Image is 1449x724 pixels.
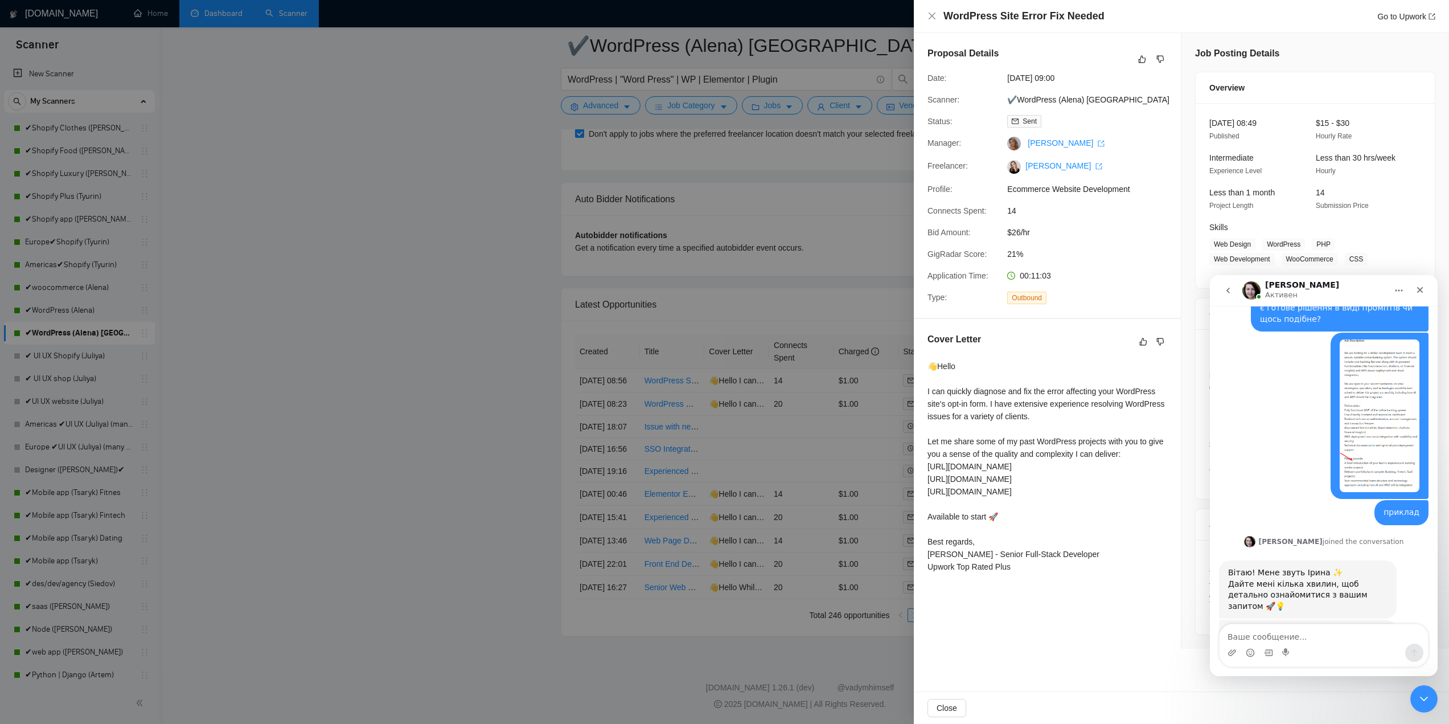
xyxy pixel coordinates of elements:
span: $15 - $30 [1316,118,1349,128]
div: Job Description [1209,509,1421,540]
span: CSS [1345,253,1368,265]
div: Дякую за додаткову інформацію! Я ознайомлюся ближче з вашим кейсом та повернусь до вас з рекоменд... [9,345,187,414]
div: Iryna говорит… [9,345,219,439]
span: like [1138,55,1146,64]
span: [GEOGRAPHIC_DATA] 05:55 AM [1209,371,1280,392]
button: Отправить сообщение… [195,369,214,387]
span: Experience Level [1209,167,1262,175]
button: dislike [1154,335,1167,349]
span: Project Length [1209,202,1253,210]
span: PHP [1312,238,1335,251]
span: Hourly Rate [1316,132,1352,140]
span: [DATE] 08:49 [1209,118,1257,128]
h5: Proposal Details [927,47,999,60]
span: Less than 1 month [1209,188,1275,197]
span: like [1139,337,1147,346]
span: Application Time: [927,271,988,280]
span: Web Development [1209,253,1275,265]
span: Skills [1209,223,1228,232]
span: Freelancer: [927,161,968,170]
button: Start recording [72,373,81,382]
span: Outbound [1007,292,1046,304]
span: Published [1209,132,1239,140]
a: [PERSON_NAME] export [1028,138,1105,148]
span: WordPress [1262,238,1305,251]
iframe: Intercom live chat [1410,685,1438,713]
span: ✅ Verified [1209,405,1248,414]
iframe: Intercom live chat [1210,275,1438,676]
span: Manager: [927,138,961,148]
span: Sent [1023,117,1037,125]
span: 21% [1007,248,1178,260]
button: Close [927,11,937,21]
span: export [1095,163,1102,170]
span: GigRadar Score: [927,249,987,259]
span: Ecommerce Website Development [1007,183,1178,195]
span: Web Design [1209,238,1255,251]
a: [PERSON_NAME] export [1025,161,1102,170]
span: Intermediate [1209,153,1254,162]
span: Close [937,702,957,714]
span: 14 [1316,188,1325,197]
span: $26/hr [1007,226,1178,239]
button: dislike [1154,52,1167,66]
button: Close [927,699,966,717]
span: export [1098,140,1105,147]
div: 👋Hello I can quickly diagnose and fix the error affecting your WordPress site's opt-in form. I ha... [927,360,1167,573]
span: Status: [927,117,953,126]
span: Payment Verification [1209,419,1271,427]
span: close [927,11,937,21]
h5: Job Posting Details [1195,47,1279,60]
span: 14 [1007,204,1178,217]
span: Profile: [927,185,953,194]
span: WooCommerce [1282,253,1338,265]
img: c1lA9BsF5ekLmkb4qkoMBbm_RNtTuon5aV-MajedG1uHbc9xb_758DYF03Xihb5AW5 [1007,160,1021,174]
span: clock-circle [1007,272,1015,280]
span: [DATE] 09:00 [1007,72,1178,84]
span: 00:11:03 [1020,271,1051,280]
span: Hourly [1316,167,1336,175]
textarea: Ваше сообщение... [10,349,218,369]
button: Средство выбора GIF-файла [54,373,63,382]
span: Less than 30 hrs/week [1316,153,1395,162]
span: Connects Spent: [927,206,987,215]
span: Submission Price [1316,202,1369,210]
button: like [1136,335,1150,349]
span: 6169 Hours [1209,466,1245,474]
span: $13.04/hr avg hourly rate paid [1209,440,1282,461]
span: Scanner: [927,95,959,104]
span: Date: [927,73,946,83]
span: dislike [1156,337,1164,346]
span: Type: [927,293,947,302]
span: mail [1012,118,1019,125]
button: Добавить вложение [18,373,27,382]
a: Go to Upworkexport [1377,12,1435,21]
button: Средство выбора эмодзи [36,373,45,382]
span: ✔WordPress (Alena) [GEOGRAPHIC_DATA] [1007,93,1178,106]
h5: Cover Letter [927,333,981,346]
div: I am seeking an experienced WordPress developer to help fix an error on my website opt in form. T... [1209,554,1421,616]
button: like [1135,52,1149,66]
span: dislike [1156,55,1164,64]
div: Client Details [1209,298,1421,329]
span: Overview [1209,81,1245,94]
h4: WordPress Site Error Fix Needed [943,9,1105,23]
span: export [1429,13,1435,20]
